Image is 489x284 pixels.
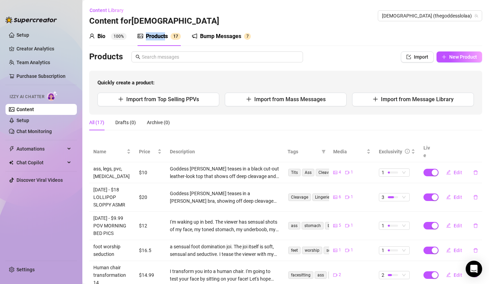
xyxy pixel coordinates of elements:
[89,141,135,162] th: Name
[333,248,337,252] span: picture
[89,33,95,39] span: user
[441,167,468,178] button: Edit
[324,247,339,254] span: soles
[351,247,353,253] span: 1
[333,170,337,175] span: picture
[382,169,384,176] span: 1
[288,169,301,176] span: Tits
[89,119,104,126] div: All (17)
[339,272,341,278] span: 2
[382,222,384,229] span: 1
[441,192,468,203] button: Edit
[454,194,462,200] span: Edit
[225,93,347,106] button: Import from Mass Messages
[115,119,136,126] div: Drafts (0)
[441,220,468,231] button: Edit
[16,157,65,168] span: Chat Copilot
[47,91,58,101] img: AI Chatter
[441,270,468,281] button: Edit
[89,212,135,240] td: [DATE] - $9.99 POV MORNING BED PICS
[328,271,348,279] span: worship
[170,268,280,283] div: I transform you into a human chair. I'm going to test your face by sitting on your face! Let's ho...
[89,240,135,261] td: foot worship seduction
[329,141,375,162] th: Media
[126,96,199,103] span: Import from Top Selling PPVs
[97,32,105,40] div: Bio
[454,170,462,175] span: Edit
[473,248,478,253] span: delete
[316,169,338,176] span: Cleavage
[333,148,365,155] span: Media
[405,149,410,154] span: info-circle
[138,33,143,39] span: picture
[446,272,451,277] span: edit
[381,96,454,103] span: Import from Message Library
[339,222,341,229] span: 5
[352,93,474,106] button: Import from Message Library
[9,146,14,152] span: thunderbolt
[446,223,451,228] span: edit
[170,165,280,180] div: Goddess [PERSON_NAME] teases in a black cut-out leather-look top that shows off deep cleavage and...
[436,51,482,62] button: New Product
[345,248,349,252] span: video-camera
[339,194,341,200] span: 6
[176,34,178,39] span: 7
[246,96,252,102] span: plus
[382,247,384,254] span: 1
[333,195,337,199] span: picture
[379,148,402,155] div: Exclusivity
[288,222,300,229] span: ass
[322,150,326,154] span: filter
[454,223,462,228] span: Edit
[135,162,166,183] td: $10
[345,224,349,228] span: video-camera
[302,169,314,176] span: Ass
[16,60,50,65] a: Team Analytics
[320,146,327,157] span: filter
[454,272,462,278] span: Edit
[10,94,44,100] span: Izzy AI Chatter
[147,119,170,126] div: Archive (0)
[97,93,219,106] button: Import from Top Selling PPVs
[446,194,451,199] span: edit
[382,11,478,21] span: Goddess (thegoddesslolaa)
[446,170,451,175] span: edit
[468,192,484,203] button: delete
[246,34,249,39] span: 7
[406,55,411,59] span: import
[89,16,219,27] h3: Content for [DEMOGRAPHIC_DATA]
[449,54,477,60] span: New Product
[446,248,451,252] span: edit
[468,167,484,178] button: delete
[90,8,124,13] span: Content Library
[302,222,324,229] span: stomach
[401,51,434,62] button: Import
[419,141,436,162] th: Live
[254,96,326,103] span: Import from Mass Messages
[351,169,353,176] span: 1
[135,141,166,162] th: Price
[5,16,57,23] img: logo-BBDzfeDw.svg
[315,271,327,279] span: ass
[339,169,341,176] span: 4
[333,224,337,228] span: picture
[111,33,127,40] sup: 100%
[89,162,135,183] td: ass, legs, pvc, [MEDICAL_DATA]
[473,170,478,175] span: delete
[333,273,337,277] span: video-camera
[288,271,313,279] span: facesitting
[136,55,140,59] span: search
[16,118,29,123] a: Setup
[89,5,129,16] button: Content Library
[302,247,322,254] span: worship
[139,148,156,155] span: Price
[466,261,482,277] div: Open Intercom Messenger
[468,220,484,231] button: delete
[170,190,280,205] div: Goddess [PERSON_NAME] teases in a [PERSON_NAME] bra, showing off deep cleavage while seductively ...
[382,193,384,201] span: 3
[16,177,63,183] a: Discover Viral Videos
[468,245,484,256] button: delete
[283,141,329,162] th: Tags
[16,73,66,79] a: Purchase Subscription
[135,183,166,212] td: $20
